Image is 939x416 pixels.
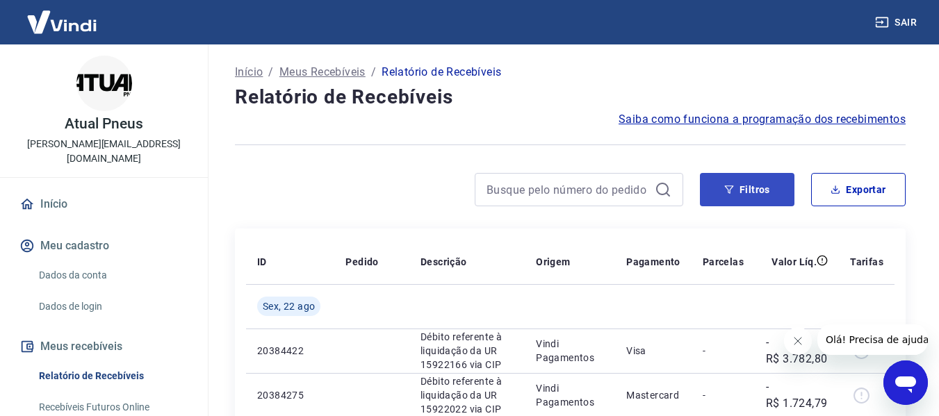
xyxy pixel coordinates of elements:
span: Sex, 22 ago [263,299,315,313]
p: Vindi Pagamentos [536,337,604,365]
p: Origem [536,255,570,269]
p: Tarifas [850,255,883,269]
p: - [703,388,744,402]
p: Pedido [345,255,378,269]
p: ID [257,255,267,269]
a: Dados de login [33,292,191,321]
h4: Relatório de Recebíveis [235,83,906,111]
img: b7dbf8c6-a9bd-4944-97d5-addfc2141217.jpeg [76,56,132,111]
p: 20384422 [257,344,323,358]
iframe: Mensagem da empresa [817,324,928,355]
p: Vindi Pagamentos [536,381,604,409]
p: Parcelas [703,255,744,269]
input: Busque pelo número do pedido [487,179,649,200]
p: Valor Líq. [771,255,817,269]
p: Descrição [420,255,467,269]
img: Vindi [17,1,107,43]
button: Meu cadastro [17,231,191,261]
p: / [268,64,273,81]
iframe: Fechar mensagem [784,327,812,355]
a: Meus Recebíveis [279,64,366,81]
a: Saiba como funciona a programação dos recebimentos [619,111,906,128]
p: [PERSON_NAME][EMAIL_ADDRESS][DOMAIN_NAME] [11,137,197,166]
a: Relatório de Recebíveis [33,362,191,390]
a: Início [17,189,191,219]
span: Olá! Precisa de ajuda? [8,10,117,21]
iframe: Botão para abrir a janela de mensagens [883,360,928,405]
p: Débito referente à liquidação da UR 15922022 via CIP [420,374,514,416]
button: Meus recebíveis [17,331,191,362]
button: Sair [872,10,922,35]
p: Pagamento [626,255,680,269]
p: Atual Pneus [65,117,142,131]
p: -R$ 3.782,80 [766,334,828,367]
p: 20384275 [257,388,323,402]
button: Filtros [700,173,794,206]
p: Visa [626,344,680,358]
button: Exportar [811,173,906,206]
p: Relatório de Recebíveis [382,64,501,81]
p: - [703,344,744,358]
p: Mastercard [626,388,680,402]
p: -R$ 1.724,79 [766,378,828,412]
a: Início [235,64,263,81]
p: Débito referente à liquidação da UR 15922166 via CIP [420,330,514,372]
p: / [371,64,376,81]
a: Dados da conta [33,261,191,290]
